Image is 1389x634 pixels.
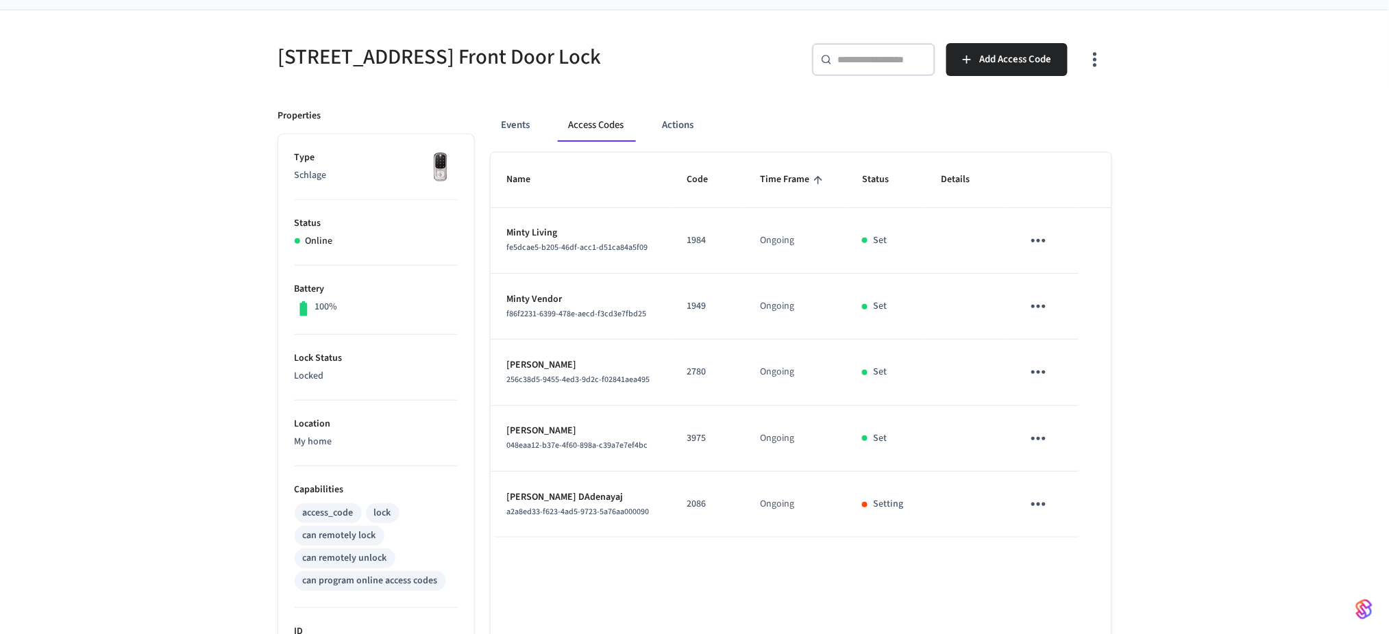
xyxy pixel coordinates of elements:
[873,431,887,446] p: Set
[507,308,647,320] span: f86f2231-6399-478e-aecd-f3cd3e7fbd25
[558,109,635,142] button: Access Codes
[873,233,887,248] p: Set
[743,208,846,274] td: Ongoing
[303,506,354,520] div: access_code
[760,169,827,190] span: Time Frame
[315,300,338,314] p: 100%
[303,574,438,588] div: can program online access codes
[507,292,654,307] p: Minty Vendor
[652,109,705,142] button: Actions
[687,365,727,379] p: 2780
[507,358,654,372] p: [PERSON_NAME]
[507,440,648,451] span: 048eaa12-b37e-4f60-898a-c39a7e7ef4bc
[507,374,650,385] span: 256c38d5-9455-4ed3-9d2c-f02841aea495
[423,151,458,185] img: Yale Assure Touchscreen Wifi Smart Lock, Satin Nickel, Front
[295,216,458,231] p: Status
[1356,598,1373,620] img: SeamLogoGradient.69752ec5.svg
[295,151,458,165] p: Type
[687,233,727,248] p: 1984
[295,435,458,449] p: My home
[303,551,387,566] div: can remotely unlock
[295,351,458,366] p: Lock Status
[687,431,727,446] p: 3975
[295,369,458,383] p: Locked
[743,340,846,405] td: Ongoing
[507,242,648,253] span: fe5dcae5-b205-46df-acc1-d51ca84a5f09
[507,169,549,190] span: Name
[873,299,887,314] p: Set
[306,234,333,249] p: Online
[295,417,458,431] p: Location
[295,483,458,497] p: Capabilities
[979,51,1051,68] span: Add Access Code
[873,365,887,379] p: Set
[507,490,654,505] p: [PERSON_NAME] DAdenayaj
[295,168,458,183] p: Schlage
[942,169,988,190] span: Details
[873,497,903,511] p: Setting
[278,109,321,123] p: Properties
[491,109,1111,142] div: ant example
[687,497,727,511] p: 2086
[743,274,846,340] td: Ongoing
[374,506,391,520] div: lock
[687,169,726,190] span: Code
[491,109,541,142] button: Events
[743,472,846,537] td: Ongoing
[507,226,654,240] p: Minty Living
[743,406,846,472] td: Ongoing
[507,506,650,518] span: a2a8ed33-f623-4ad5-9723-5a76aa000090
[946,43,1068,76] button: Add Access Code
[862,169,907,190] span: Status
[278,43,687,71] h5: [STREET_ADDRESS] Front Door Lock
[687,299,727,314] p: 1949
[491,153,1111,537] table: sticky table
[507,424,654,438] p: [PERSON_NAME]
[295,282,458,296] p: Battery
[303,529,376,543] div: can remotely lock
